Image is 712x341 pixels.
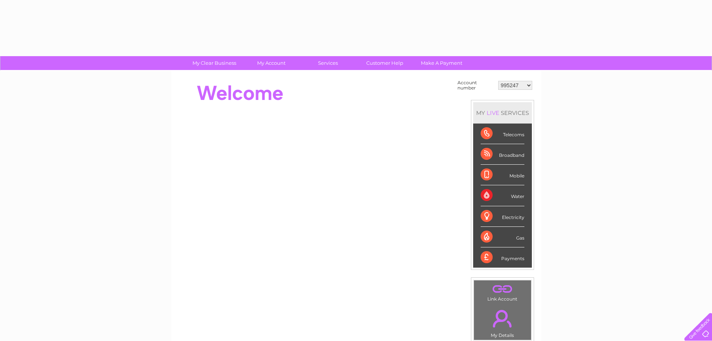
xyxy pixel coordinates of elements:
a: . [476,305,529,332]
a: Make A Payment [411,56,472,70]
div: LIVE [485,109,501,116]
a: My Account [240,56,302,70]
div: Telecoms [481,124,524,144]
div: MY SERVICES [473,102,532,124]
td: My Details [474,304,531,340]
a: . [476,282,529,295]
a: Services [297,56,359,70]
div: Electricity [481,206,524,227]
a: My Clear Business [184,56,245,70]
div: Gas [481,227,524,247]
div: Payments [481,247,524,268]
td: Link Account [474,280,531,304]
a: Customer Help [354,56,416,70]
div: Broadband [481,144,524,165]
div: Water [481,185,524,206]
div: Mobile [481,165,524,185]
td: Account number [456,78,496,92]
